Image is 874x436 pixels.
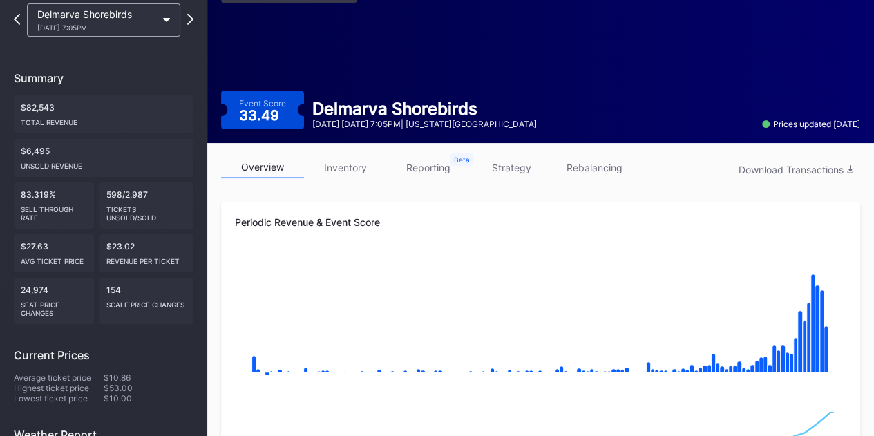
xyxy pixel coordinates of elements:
[312,99,537,119] div: Delmarva Shorebirds
[235,216,846,228] div: Periodic Revenue & Event Score
[104,393,193,404] div: $10.00
[14,71,193,85] div: Summary
[235,252,846,390] svg: Chart title
[21,113,187,126] div: Total Revenue
[14,278,94,324] div: 24,974
[21,156,187,170] div: Unsold Revenue
[99,278,194,324] div: 154
[553,157,636,178] a: rebalancing
[239,108,283,122] div: 33.49
[14,182,94,229] div: 83.319%
[104,383,193,393] div: $53.00
[106,252,187,265] div: Revenue per ticket
[99,234,194,272] div: $23.02
[106,295,187,309] div: scale price changes
[732,160,860,179] button: Download Transactions
[21,252,87,265] div: Avg ticket price
[14,372,104,383] div: Average ticket price
[14,348,193,362] div: Current Prices
[106,200,187,222] div: Tickets Unsold/Sold
[14,383,104,393] div: Highest ticket price
[99,182,194,229] div: 598/2,987
[470,157,553,178] a: strategy
[21,200,87,222] div: Sell Through Rate
[387,157,470,178] a: reporting
[221,157,304,178] a: overview
[14,139,193,177] div: $6,495
[104,372,193,383] div: $10.86
[37,23,156,32] div: [DATE] 7:05PM
[14,393,104,404] div: Lowest ticket price
[312,119,537,129] div: [DATE] [DATE] 7:05PM | [US_STATE][GEOGRAPHIC_DATA]
[762,119,860,129] div: Prices updated [DATE]
[37,8,156,32] div: Delmarva Shorebirds
[14,95,193,133] div: $82,543
[739,164,853,176] div: Download Transactions
[21,295,87,317] div: seat price changes
[239,98,286,108] div: Event Score
[14,234,94,272] div: $27.63
[304,157,387,178] a: inventory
